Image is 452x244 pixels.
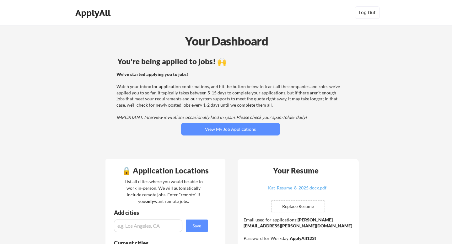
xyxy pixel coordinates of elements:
[75,8,112,18] div: ApplyAll
[114,220,182,232] input: e.g. Los Angeles, CA
[116,114,307,120] em: IMPORTANT: Interview invitations occasionally land in spam. Please check your spam folder daily!
[260,186,335,195] a: Kat_Resume_8_2025.docx.pdf
[145,199,154,204] strong: only
[181,123,280,135] button: View My Job Applications
[116,72,188,77] strong: We've started applying you to jobs!
[116,71,343,120] div: Watch your inbox for application confirmations, and hit the button below to track all the compani...
[186,220,208,232] button: Save
[265,167,327,174] div: Your Resume
[355,6,380,19] button: Log Out
[1,32,452,50] div: Your Dashboard
[121,178,207,204] div: List all cities where you would be able to work in-person. We will automatically include remote j...
[114,210,209,215] div: Add cities
[260,186,335,190] div: Kat_Resume_8_2025.docx.pdf
[117,58,344,65] div: You're being applied to jobs! 🙌
[107,167,224,174] div: 🔒 Application Locations
[244,217,352,229] strong: [PERSON_NAME][EMAIL_ADDRESS][PERSON_NAME][DOMAIN_NAME]
[290,236,316,241] strong: ApplyAll123!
